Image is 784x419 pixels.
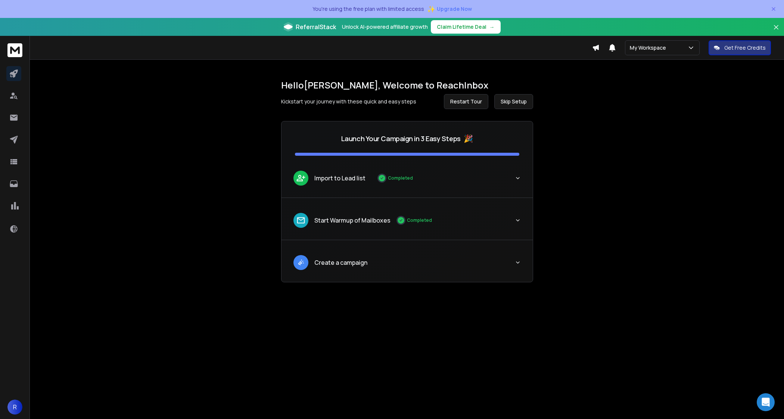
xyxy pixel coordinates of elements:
p: Start Warmup of Mailboxes [314,216,391,225]
p: Launch Your Campaign in 3 Easy Steps [341,133,461,144]
button: R [7,400,22,415]
h1: Hello [PERSON_NAME] , Welcome to ReachInbox [281,79,533,91]
span: ReferralStack [296,22,336,31]
img: lead [296,258,306,267]
p: Import to Lead list [314,174,365,183]
p: Completed [407,217,432,223]
button: Close banner [771,22,781,40]
p: Completed [388,175,413,181]
button: leadStart Warmup of MailboxesCompleted [281,207,533,240]
span: → [489,23,495,31]
button: leadImport to Lead listCompleted [281,165,533,198]
p: You're using the free plan with limited access [312,5,424,13]
span: Skip Setup [501,98,527,105]
button: leadCreate a campaign [281,249,533,282]
img: lead [296,173,306,183]
button: Skip Setup [494,94,533,109]
img: lead [296,215,306,225]
p: Create a campaign [314,258,367,267]
button: Claim Lifetime Deal→ [431,20,501,34]
p: Unlock AI-powered affiliate growth [342,23,428,31]
div: Open Intercom Messenger [757,393,775,411]
span: Upgrade Now [437,5,472,13]
p: Get Free Credits [724,44,766,52]
span: ✨ [427,4,435,14]
button: Restart Tour [444,94,488,109]
p: My Workspace [630,44,669,52]
span: 🎉 [464,133,473,144]
button: Get Free Credits [709,40,771,55]
button: ✨Upgrade Now [427,1,472,16]
p: Kickstart your journey with these quick and easy steps [281,98,416,105]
